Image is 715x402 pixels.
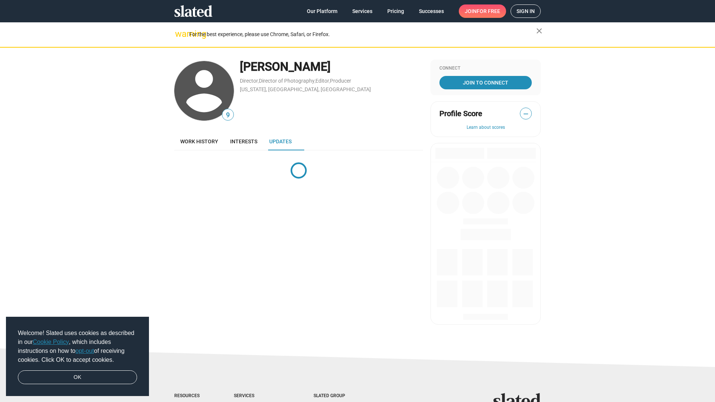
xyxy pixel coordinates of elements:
span: Interests [230,138,257,144]
a: Services [346,4,378,18]
span: Services [352,4,372,18]
a: Director [240,78,258,84]
span: Updates [269,138,292,144]
div: For the best experience, please use Chrome, Safari, or Firefox. [189,29,536,39]
span: , [329,79,330,83]
a: Joinfor free [459,4,506,18]
a: Join To Connect [439,76,532,89]
span: , [258,79,259,83]
div: Services [234,393,284,399]
a: Work history [174,133,224,150]
span: 9 [222,110,233,120]
div: Connect [439,66,532,71]
div: Slated Group [314,393,364,399]
div: cookieconsent [6,317,149,396]
a: Interests [224,133,263,150]
mat-icon: warning [175,29,184,38]
a: Sign in [511,4,541,18]
span: — [520,109,531,119]
button: Learn about scores [439,125,532,131]
span: Welcome! Slated uses cookies as described in our , which includes instructions on how to of recei... [18,329,137,364]
div: Resources [174,393,204,399]
span: Pricing [387,4,404,18]
span: Sign in [517,5,535,17]
span: Join To Connect [441,76,530,89]
span: Our Platform [307,4,337,18]
a: Producer [330,78,351,84]
a: Cookie Policy [33,339,69,345]
a: dismiss cookie message [18,370,137,385]
a: Director of Photography [259,78,315,84]
a: Pricing [381,4,410,18]
span: Work history [180,138,218,144]
a: Editor [315,78,329,84]
a: Updates [263,133,298,150]
span: Successes [419,4,444,18]
a: opt-out [76,348,94,354]
div: [PERSON_NAME] [240,59,423,75]
mat-icon: close [535,26,544,35]
span: Join [465,4,500,18]
span: for free [477,4,500,18]
span: Profile Score [439,109,482,119]
a: Successes [413,4,450,18]
a: [US_STATE], [GEOGRAPHIC_DATA], [GEOGRAPHIC_DATA] [240,86,371,92]
a: Our Platform [301,4,343,18]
